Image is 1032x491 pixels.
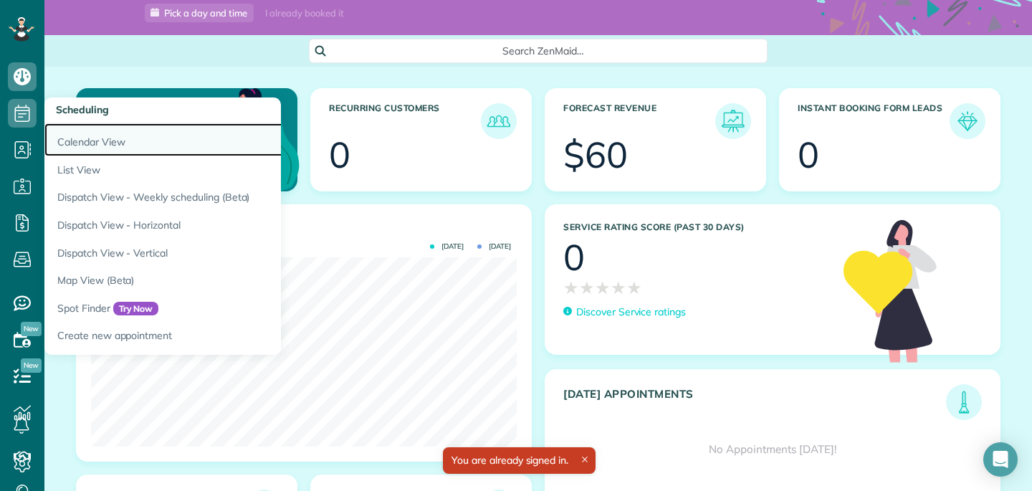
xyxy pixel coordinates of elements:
a: Map View (Beta) [44,267,403,295]
a: Dispatch View - Vertical [44,239,403,267]
div: 0 [798,137,819,173]
span: ★ [611,275,626,300]
a: Dispatch View - Weekly scheduling (Beta) [44,183,403,211]
span: [DATE] [430,243,464,250]
a: Dispatch View - Horizontal [44,211,403,239]
img: icon_todays_appointments-901f7ab196bb0bea1936b74009e4eb5ffbc2d2711fa7634e0d609ed5ef32b18b.png [950,388,978,416]
span: Pick a day and time [164,7,247,19]
h3: [DATE] Appointments [563,388,946,420]
span: ★ [626,275,642,300]
div: You are already signed in. [443,447,596,474]
a: Create new appointment [44,322,403,355]
span: ★ [595,275,611,300]
div: No Appointments [DATE]! [545,420,1000,479]
h3: Actual Revenue this month [95,223,517,236]
div: 0 [563,239,585,275]
div: I already booked it [257,4,352,22]
a: Discover Service ratings [563,305,686,320]
span: New [21,358,42,373]
img: icon_forecast_revenue-8c13a41c7ed35a8dcfafea3cbb826a0462acb37728057bba2d056411b612bbbe.png [719,107,747,135]
img: icon_recurring_customers-cf858462ba22bcd05b5a5880d41d6543d210077de5bb9ebc9590e49fd87d84ed.png [484,107,513,135]
h3: Instant Booking Form Leads [798,103,950,139]
img: icon_form_leads-04211a6a04a5b2264e4ee56bc0799ec3eb69b7e499cbb523a139df1d13a81ae0.png [953,107,982,135]
div: 0 [329,137,350,173]
span: Scheduling [56,103,109,116]
h3: Recurring Customers [329,103,481,139]
p: Discover Service ratings [576,305,686,320]
h3: Service Rating score (past 30 days) [563,222,829,232]
a: List View [44,156,403,184]
a: Spot FinderTry Now [44,295,403,323]
span: New [21,322,42,336]
h3: Forecast Revenue [563,103,715,139]
a: Pick a day and time [145,4,254,22]
img: dashboard_welcome-42a62b7d889689a78055ac9021e634bf52bae3f8056760290aed330b23ab8690.png [163,72,302,211]
a: Calendar View [44,123,403,156]
span: Try Now [113,302,159,316]
div: $60 [563,137,628,173]
div: Open Intercom Messenger [983,442,1018,477]
span: ★ [579,275,595,300]
span: ★ [563,275,579,300]
span: [DATE] [477,243,511,250]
